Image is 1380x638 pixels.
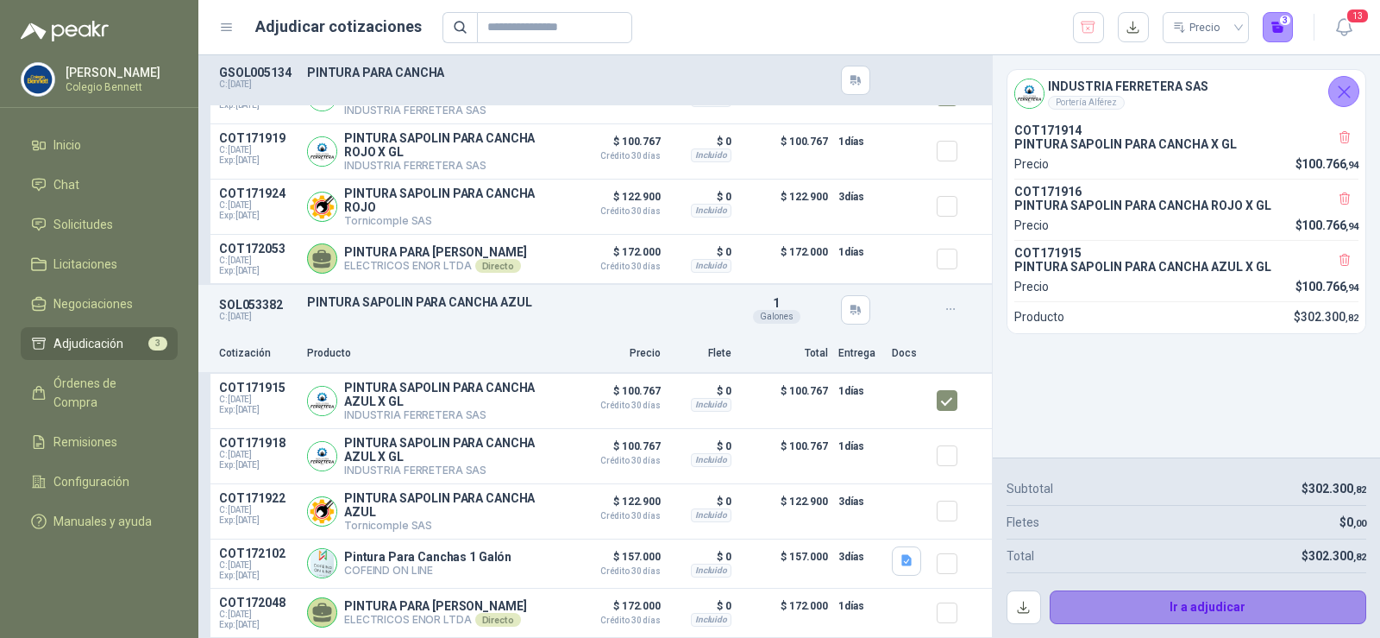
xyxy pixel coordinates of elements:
[219,460,297,471] span: Exp: [DATE]
[1345,221,1358,232] span: ,94
[308,497,336,526] img: Company Logo
[1302,546,1366,565] p: $
[1345,160,1358,171] span: ,94
[53,136,81,155] span: Inicio
[21,248,178,281] a: Licitaciones
[574,491,661,521] p: $ 122.900
[773,296,780,310] span: 1
[742,436,828,477] p: $ 100.767
[691,148,731,162] div: Incluido
[742,546,828,581] p: $ 157.000
[344,259,526,273] p: ELECTRICOS ENOR LTDA
[691,398,731,412] div: Incluido
[1294,307,1358,326] p: $
[219,131,297,145] p: COT171919
[1308,482,1366,496] span: 302.300
[307,295,723,309] p: PINTURA SAPOLIN PARA CANCHA AZUL
[219,145,297,155] span: C: [DATE]
[1007,546,1034,565] p: Total
[344,519,564,532] p: Tornicomple SAS
[1345,282,1358,294] span: ,94
[838,436,881,457] p: 1 días
[475,613,521,627] div: Directo
[307,66,723,79] p: PINTURA PARA CANCHA
[21,208,178,241] a: Solicitudes
[1295,216,1359,235] p: $
[1048,77,1208,96] h4: INDUSTRIA FERRETERA SAS
[574,616,661,625] span: Crédito 30 días
[22,63,54,96] img: Company Logo
[691,564,731,578] div: Incluido
[742,491,828,532] p: $ 122.900
[475,259,521,273] div: Directo
[1048,96,1125,110] div: Portería Alférez
[53,334,123,353] span: Adjudicación
[574,345,661,362] p: Precio
[1302,479,1366,498] p: $
[53,215,113,234] span: Solicitudes
[691,453,731,467] div: Incluido
[219,298,297,312] p: SOL053382
[838,596,881,616] p: 1 días
[344,599,526,613] p: PINTURA PARA [PERSON_NAME]
[742,242,828,276] p: $ 172.000
[1339,513,1366,532] p: $
[21,168,178,201] a: Chat
[21,327,178,360] a: Adjudicación3
[308,442,336,471] img: Company Logo
[219,546,297,560] p: COT172102
[671,381,731,401] p: $ 0
[219,405,297,415] span: Exp: [DATE]
[1308,549,1366,563] span: 302.300
[691,259,731,273] div: Incluido
[742,345,828,362] p: Total
[1014,246,1358,260] p: COT171915
[53,175,79,194] span: Chat
[1295,277,1359,296] p: $
[1295,155,1359,174] p: $
[1302,218,1358,232] span: 100.766
[838,242,881,262] p: 1 días
[1007,70,1365,117] div: Company LogoINDUSTRIA FERRETERA SASPortería Alférez
[838,131,881,152] p: 1 días
[219,620,297,630] span: Exp: [DATE]
[574,186,661,216] p: $ 122.900
[308,193,336,221] img: Company Logo
[1302,157,1358,171] span: 100.766
[219,381,297,395] p: COT171915
[574,512,661,521] span: Crédito 30 días
[691,509,731,522] div: Incluido
[53,255,117,274] span: Licitaciones
[574,596,661,625] p: $ 172.000
[344,245,526,259] p: PINTURA PARA [PERSON_NAME]
[21,465,178,498] a: Configuración
[344,131,564,159] p: PINTURA SAPOLIN PARA CANCHA ROJO X GL
[753,310,800,324] div: Galones
[1353,518,1366,529] span: ,00
[219,66,297,79] p: GSOL005134
[53,433,117,452] span: Remisiones
[219,186,297,200] p: COT171924
[344,613,526,627] p: ELECTRICOS ENOR LTDA
[219,256,297,266] span: C: [DATE]
[344,104,564,117] p: INDUSTRIA FERRETERA SAS
[1014,277,1049,296] p: Precio
[219,155,297,166] span: Exp: [DATE]
[344,214,564,227] p: Tornicomple SAS
[671,345,731,362] p: Flete
[838,381,881,401] p: 1 días
[691,204,731,218] div: Incluido
[219,560,297,571] span: C: [DATE]
[255,15,422,39] h1: Adjudicar cotizaciones
[671,491,731,512] p: $ 0
[53,512,152,531] span: Manuales y ayuda
[742,381,828,421] p: $ 100.767
[838,491,881,512] p: 3 días
[219,571,297,581] span: Exp: [DATE]
[1263,12,1294,43] button: 3
[219,450,297,460] span: C: [DATE]
[671,242,731,262] p: $ 0
[219,610,297,620] span: C: [DATE]
[1015,79,1044,108] img: Company Logo
[21,129,178,161] a: Inicio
